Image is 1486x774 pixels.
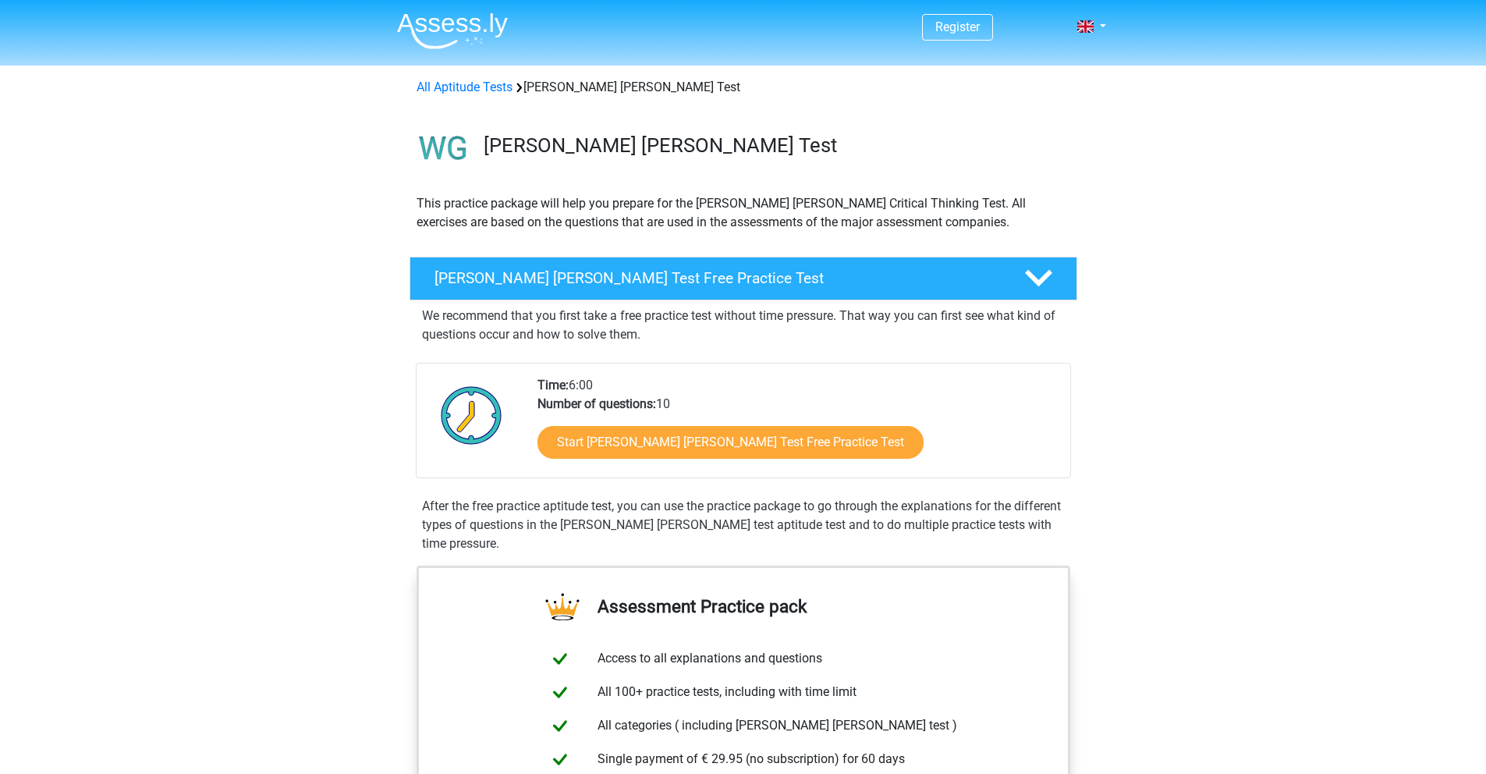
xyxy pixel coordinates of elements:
[403,257,1083,300] a: [PERSON_NAME] [PERSON_NAME] Test Free Practice Test
[422,307,1065,344] p: We recommend that you first take a free practice test without time pressure. That way you can fir...
[434,269,999,287] h4: [PERSON_NAME] [PERSON_NAME] Test Free Practice Test
[537,396,656,411] b: Number of questions:
[537,378,569,392] b: Time:
[432,376,511,454] img: Clock
[935,20,980,34] a: Register
[417,80,512,94] a: All Aptitude Tests
[410,78,1076,97] div: [PERSON_NAME] [PERSON_NAME] Test
[416,497,1071,553] div: After the free practice aptitude test, you can use the practice package to go through the explana...
[526,376,1069,478] div: 6:00 10
[484,133,1065,158] h3: [PERSON_NAME] [PERSON_NAME] Test
[537,426,924,459] a: Start [PERSON_NAME] [PERSON_NAME] Test Free Practice Test
[417,194,1070,232] p: This practice package will help you prepare for the [PERSON_NAME] [PERSON_NAME] Critical Thinking...
[410,115,477,182] img: watson glaser test
[397,12,508,49] img: Assessly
